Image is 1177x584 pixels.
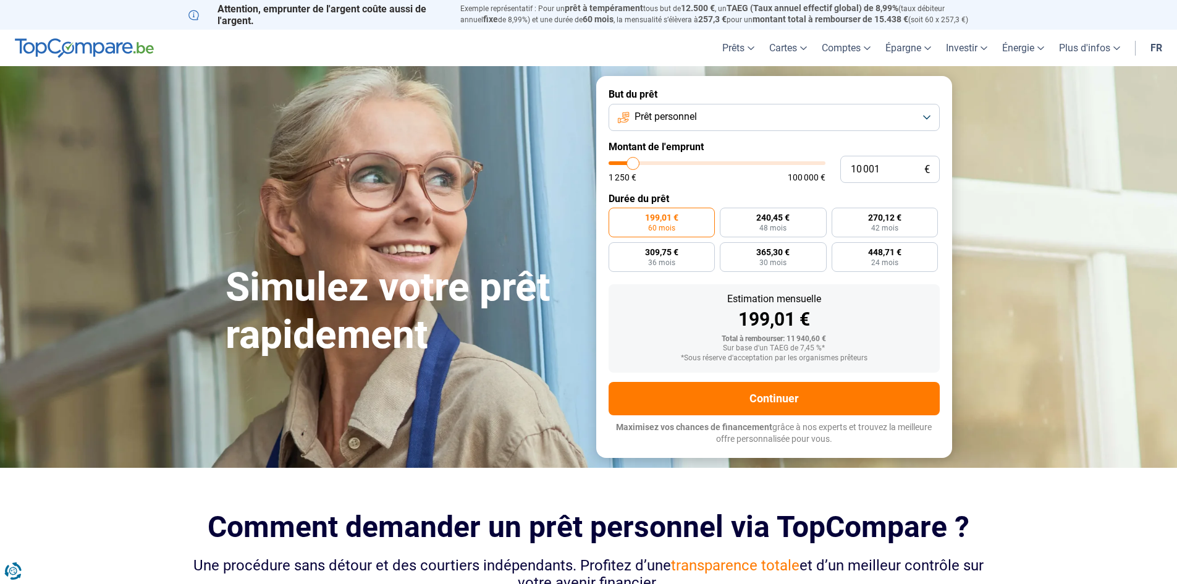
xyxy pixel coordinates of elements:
div: *Sous réserve d'acceptation par les organismes prêteurs [618,354,930,363]
h2: Comment demander un prêt personnel via TopCompare ? [188,510,989,544]
span: fixe [483,14,498,24]
button: Prêt personnel [609,104,940,131]
a: Énergie [995,30,1052,66]
span: 365,30 € [756,248,790,256]
span: transparence totale [671,557,799,574]
a: Investir [939,30,995,66]
img: TopCompare [15,38,154,58]
span: 1 250 € [609,173,636,182]
label: Montant de l'emprunt [609,141,940,153]
span: 257,3 € [698,14,727,24]
span: 60 mois [583,14,614,24]
div: 199,01 € [618,310,930,329]
label: But du prêt [609,88,940,100]
span: 30 mois [759,259,787,266]
p: Exemple représentatif : Pour un tous but de , un (taux débiteur annuel de 8,99%) et une durée de ... [460,3,989,25]
p: Attention, emprunter de l'argent coûte aussi de l'argent. [188,3,445,27]
span: TAEG (Taux annuel effectif global) de 8,99% [727,3,898,13]
button: Continuer [609,382,940,415]
span: 12.500 € [681,3,715,13]
div: Estimation mensuelle [618,294,930,304]
p: grâce à nos experts et trouvez la meilleure offre personnalisée pour vous. [609,421,940,446]
span: 309,75 € [645,248,678,256]
span: montant total à rembourser de 15.438 € [753,14,908,24]
a: fr [1143,30,1170,66]
span: 448,71 € [868,248,901,256]
a: Épargne [878,30,939,66]
div: Total à rembourser: 11 940,60 € [618,335,930,344]
span: 24 mois [871,259,898,266]
span: Maximisez vos chances de financement [616,422,772,432]
span: 36 mois [648,259,675,266]
span: 42 mois [871,224,898,232]
div: Sur base d'un TAEG de 7,45 %* [618,344,930,353]
span: € [924,164,930,175]
label: Durée du prêt [609,193,940,205]
span: prêt à tempérament [565,3,643,13]
a: Plus d'infos [1052,30,1128,66]
span: 100 000 € [788,173,825,182]
span: 240,45 € [756,213,790,222]
a: Cartes [762,30,814,66]
span: 48 mois [759,224,787,232]
a: Prêts [715,30,762,66]
a: Comptes [814,30,878,66]
span: 60 mois [648,224,675,232]
h1: Simulez votre prêt rapidement [226,264,581,359]
span: 270,12 € [868,213,901,222]
span: Prêt personnel [635,110,697,124]
span: 199,01 € [645,213,678,222]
